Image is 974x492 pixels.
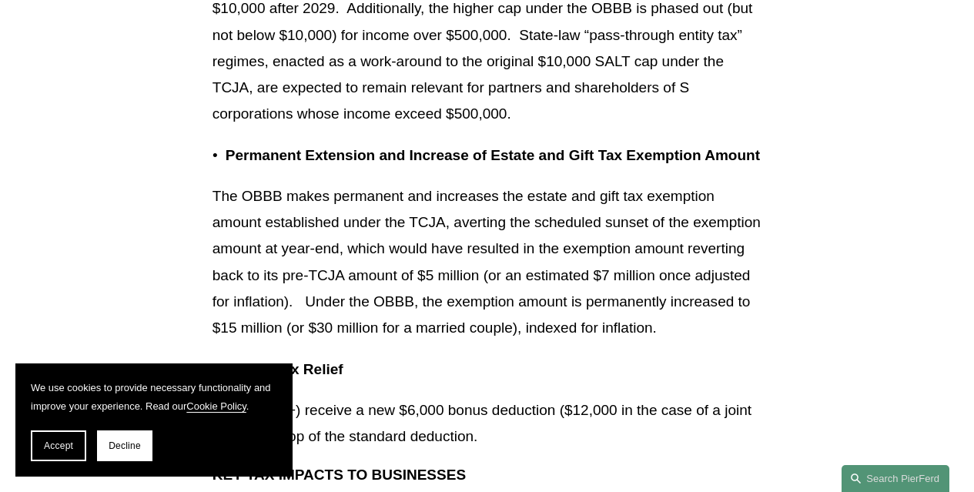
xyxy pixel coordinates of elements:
[31,430,86,461] button: Accept
[44,440,73,451] span: Accept
[226,361,343,377] strong: Senior Tax Relief
[213,397,761,450] p: Seniors (65+) receive a new $6,000 bonus deduction ($12,000 in the case of a joint return), on to...
[186,400,246,412] a: Cookie Policy
[15,363,293,477] section: Cookie banner
[226,147,760,163] strong: Permanent Extension and Increase of Estate and Gift Tax Exemption Amount
[842,465,949,492] a: Search this site
[31,379,277,415] p: We use cookies to provide necessary functionality and improve your experience. Read our .
[97,430,152,461] button: Decline
[213,183,761,342] p: The OBBB makes permanent and increases the estate and gift tax exemption amount established under...
[109,440,141,451] span: Decline
[213,467,466,483] strong: KEY TAX IMPACTS TO BUSINESSES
